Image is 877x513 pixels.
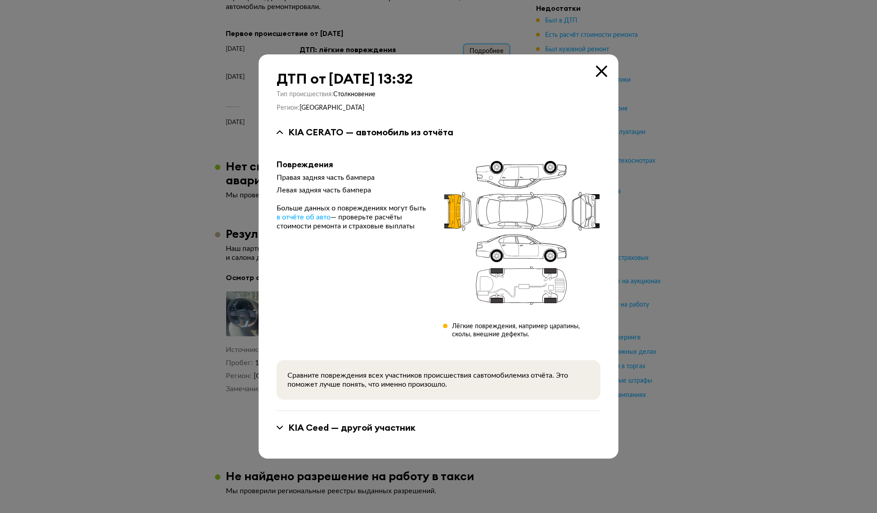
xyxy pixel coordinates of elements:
[277,173,429,182] div: Правая задняя часть бампера
[452,322,600,339] div: Лёгкие повреждения, например царапины, сколы, внешние дефекты.
[277,71,600,87] div: ДТП от [DATE] 13:32
[277,160,429,170] div: Повреждения
[277,204,429,231] div: Больше данных о повреждениях могут быть — проверьте расчёты стоимости ремонта и страховые выплаты
[277,213,331,222] a: в отчёте об авто
[288,422,416,433] div: KIA Ceed — другой участник
[277,90,600,98] div: Тип происшествия :
[333,91,376,98] span: Столкновение
[277,186,429,195] div: Левая задняя часть бампера
[277,214,331,221] span: в отчёте об авто
[300,105,364,111] span: [GEOGRAPHIC_DATA]
[288,126,453,138] div: KIA CERATO — автомобиль из отчёта
[277,104,600,112] div: Регион :
[287,371,590,389] div: Сравните повреждения всех участников происшествия с автомобилем из отчёта. Это поможет лучше поня...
